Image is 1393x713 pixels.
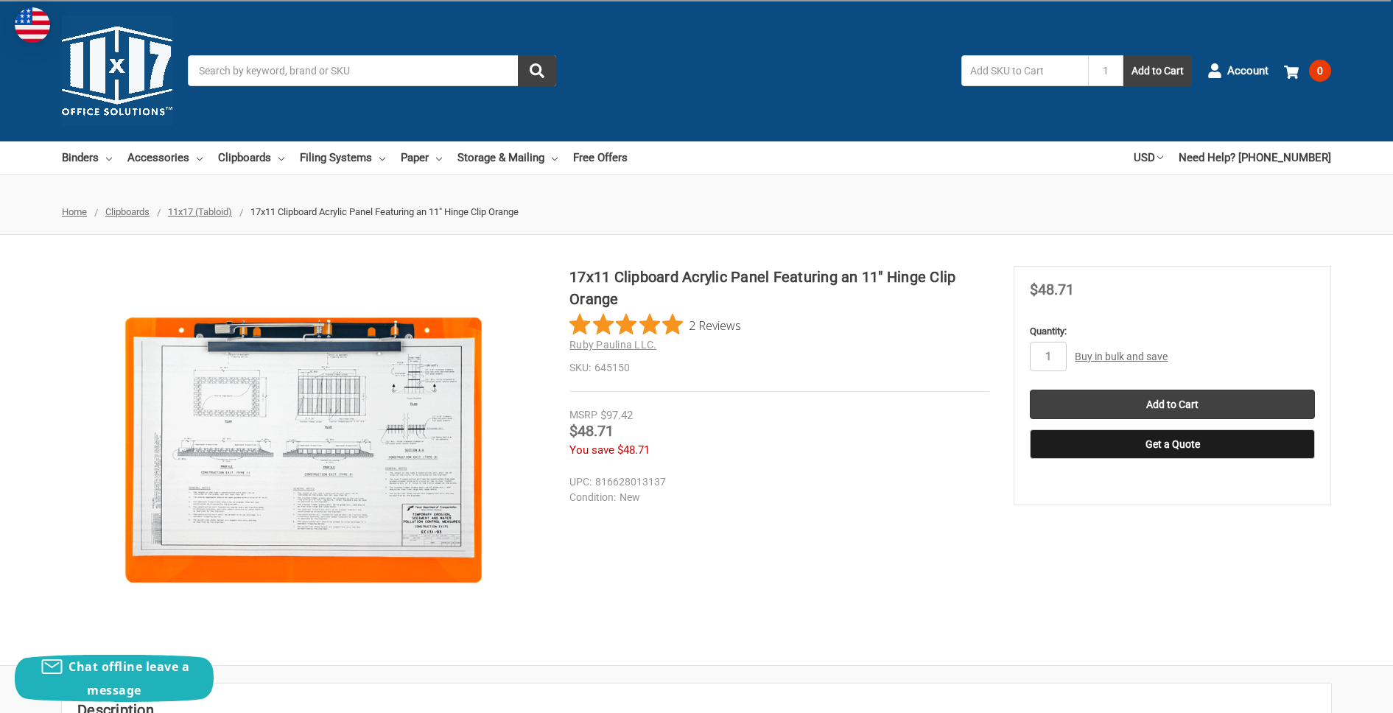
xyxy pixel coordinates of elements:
span: 2 Reviews [689,314,741,336]
button: Add to Cart [1123,55,1192,86]
a: Filing Systems [300,141,385,174]
div: MSRP [569,407,597,423]
span: $97.42 [600,409,633,422]
a: Ruby Paulina LLC. [569,339,656,351]
span: 0 [1309,60,1331,82]
input: Add to Cart [1030,390,1315,419]
img: duty and tax information for United States [15,7,50,43]
a: Accessories [127,141,203,174]
a: 0 [1284,52,1331,90]
a: Binders [62,141,112,174]
button: Chat offline leave a message [15,655,214,702]
a: Free Offers [573,141,628,174]
button: Rated 5 out of 5 stars from 2 reviews. Jump to reviews. [569,314,741,336]
dd: New [569,490,983,505]
dt: Condition: [569,490,616,505]
a: Storage & Mailing [457,141,558,174]
dt: UPC: [569,474,592,490]
span: Chat offline leave a message [69,658,189,698]
iframe: Google Customer Reviews [1271,673,1393,713]
button: Get a Quote [1030,429,1315,459]
span: You save [569,443,614,457]
a: USD [1134,141,1163,174]
a: Home [62,206,87,217]
span: $48.71 [617,443,650,457]
input: Add SKU to Cart [961,55,1088,86]
h1: 17x11 Clipboard Acrylic Panel Featuring an 11" Hinge Clip Orange [569,266,989,310]
a: Paper [401,141,442,174]
dd: 645150 [569,360,989,376]
dd: 816628013137 [569,474,983,490]
a: Need Help? [PHONE_NUMBER] [1179,141,1331,174]
img: 17x11 Clipboard Acrylic Panel Featuring an 11" Hinge Clip Orange [119,266,488,634]
a: Clipboards [105,206,150,217]
a: Clipboards [218,141,284,174]
span: Account [1227,63,1269,80]
dt: SKU: [569,360,591,376]
a: Buy in bulk and save [1075,351,1168,362]
a: Account [1207,52,1269,90]
span: $48.71 [569,422,614,440]
span: 17x11 Clipboard Acrylic Panel Featuring an 11" Hinge Clip Orange [250,206,519,217]
img: 11x17.com [62,15,172,126]
label: Quantity: [1030,324,1315,339]
input: Search by keyword, brand or SKU [188,55,556,86]
a: 11x17 (Tabloid) [168,206,232,217]
span: $48.71 [1030,281,1074,298]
